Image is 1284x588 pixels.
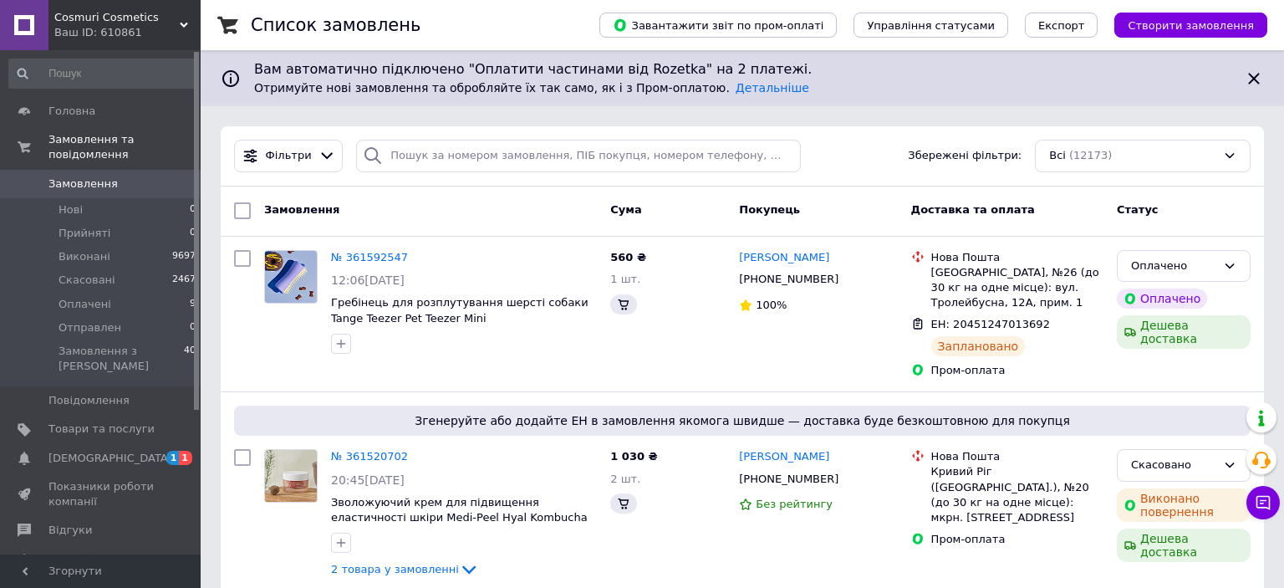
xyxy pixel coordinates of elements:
span: Вам автоматично підключено "Оплатити частинами від Rozetka" на 2 платежі. [254,60,1230,79]
span: Замовлення та повідомлення [48,132,201,162]
span: 0 [190,320,196,335]
span: 1 шт. [610,273,640,285]
button: Створити замовлення [1114,13,1267,38]
span: 0 [190,202,196,217]
div: Кривий Ріг ([GEOGRAPHIC_DATA].), №20 (до 30 кг на одне місце): мкрн. [STREET_ADDRESS] [931,464,1103,525]
div: Оплачено [1131,258,1216,275]
img: Фото товару [265,450,317,502]
span: Покупець [739,203,800,216]
button: Управління статусами [853,13,1008,38]
input: Пошук за номером замовлення, ПІБ покупця, номером телефону, Email, номером накладної [356,140,801,172]
div: Нова Пошта [931,449,1103,464]
button: Чат з покупцем [1246,486,1280,519]
span: 2 шт. [610,473,640,485]
span: Скасовані [59,273,115,288]
span: Оплачені [59,297,111,312]
span: 9 [190,297,196,312]
a: [PERSON_NAME] [739,449,829,465]
span: 20:45[DATE] [331,473,405,487]
span: Статус [1117,203,1159,216]
div: [PHONE_NUMBER] [736,468,842,490]
span: Товари та послуги [48,422,155,437]
div: Скасовано [1131,457,1216,474]
a: Зволожуючий крем для підвищення еластичності шкіри Medi-Peel Hyal Kombucha Tea Tox Cream 50 ml [331,496,588,539]
a: Фото товару [264,250,318,304]
span: Замовлення [264,203,339,216]
span: Прийняті [59,226,110,241]
span: 40 [184,344,196,374]
span: Показники роботи компанії [48,479,155,509]
span: Всі [1049,148,1066,164]
a: № 361520702 [331,450,408,463]
div: Пром-оплата [931,363,1103,378]
span: 100% [756,299,787,311]
span: Доставка та оплата [911,203,1035,216]
span: Отримуйте нові замовлення та обробляйте їх так само, як і з Пром-оплатою. [254,81,809,95]
span: Згенеруйте або додайте ЕН в замовлення якомога швидше — доставка буде безкоштовною для покупця [241,412,1244,429]
span: Завантажити звіт по пром-оплаті [613,18,823,33]
div: Дешева доставка [1117,315,1251,349]
a: № 361592547 [331,251,408,263]
div: Нова Пошта [931,250,1103,265]
button: Завантажити звіт по пром-оплаті [599,13,837,38]
span: ЕН: 20451247013692 [931,318,1050,330]
span: Створити замовлення [1128,19,1254,32]
span: 0 [190,226,196,241]
a: [PERSON_NAME] [739,250,829,266]
div: Ваш ID: 610861 [54,25,201,40]
span: Повідомлення [48,393,130,408]
a: Фото товару [264,449,318,503]
button: Експорт [1025,13,1098,38]
a: Гребінець для розплутування шерсті собаки Tange Teezer Pet Teezer Mini Detangling&Grooming Lilac/... [331,296,588,340]
span: Покупці [48,551,94,566]
span: Фільтри [266,148,312,164]
div: Пром-оплата [931,532,1103,547]
div: Оплачено [1117,289,1207,309]
span: Виконані [59,249,110,264]
span: 1 030 ₴ [610,450,657,463]
input: Пошук [8,59,197,89]
img: Фото товару [265,251,317,303]
span: 1 [166,451,180,465]
div: Заплановано [931,336,1026,356]
span: Головна [48,104,95,119]
a: 2 товара у замовленні [331,563,479,575]
span: 2 товара у замовленні [331,563,459,575]
span: Без рейтингу [756,498,833,510]
div: Дешева доставка [1117,529,1251,562]
span: Отправлен [59,320,121,335]
div: [GEOGRAPHIC_DATA], №26 (до 30 кг на одне місце): вул. Тролейбусна, 12А, прим. 1 [931,265,1103,311]
span: 2467 [172,273,196,288]
span: Управління статусами [867,19,995,32]
a: Створити замовлення [1098,18,1267,31]
span: [DEMOGRAPHIC_DATA] [48,451,172,466]
span: Замовлення з [PERSON_NAME] [59,344,184,374]
div: Виконано повернення [1117,488,1251,522]
h1: Список замовлень [251,15,420,35]
span: 12:06[DATE] [331,274,405,287]
span: Нові [59,202,83,217]
span: Експорт [1038,19,1085,32]
span: 9697 [172,249,196,264]
span: Cosmuri Cosmetics [54,10,180,25]
span: Замовлення [48,176,118,192]
span: 560 ₴ [610,251,646,263]
a: Детальніше [736,81,809,95]
div: [PHONE_NUMBER] [736,268,842,290]
span: Збережені фільтри: [908,148,1022,164]
span: Відгуки [48,523,92,538]
span: 1 [179,451,192,465]
span: Cума [610,203,641,216]
span: (12173) [1069,149,1113,161]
